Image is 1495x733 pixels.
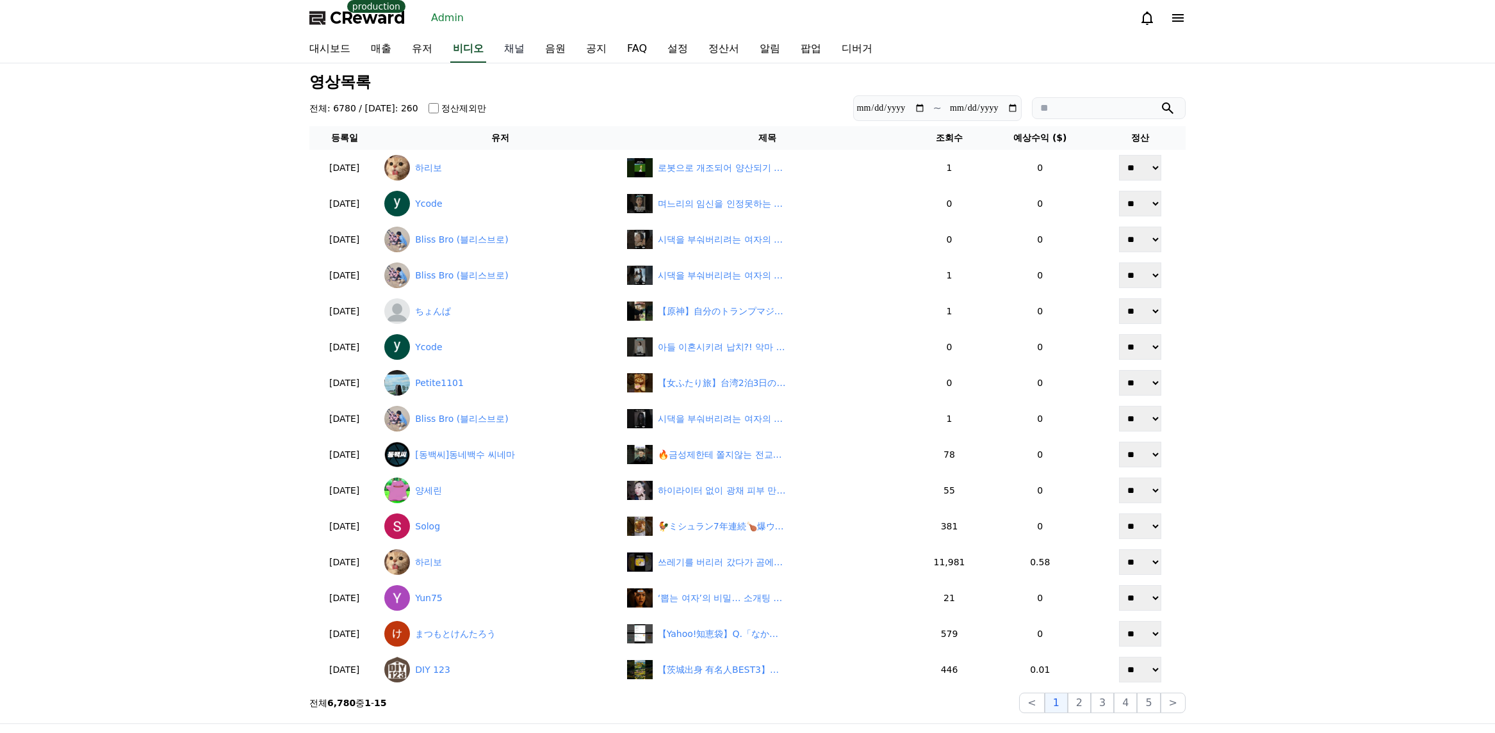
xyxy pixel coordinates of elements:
a: Yun75 [384,585,616,611]
td: [DATE] [309,329,379,365]
span: Settings [190,425,221,435]
div: 며느리의 임신을 인정못하는 시어머니 | 조상신과 시댁을 묵사발 냈습니다 #숏차 #shortcha #조상신과시댁을묵사발냈습니다 #드라마 #막장드라마 [658,197,786,211]
a: 시댁을 부숴버리려는 여자의 이야기 19화 | 엄마 | 깜포 시댁을 부숴버리려는 여자의 이야기 19화 | 엄마 | 깜포 [627,266,908,285]
div: 【原神】自分のトランプマジックに驚くヒルチャール【ガイア篇③】 [658,305,786,318]
div: 하이라이터 없이 광채 피부 만드는 법‼️ 뿌리는 광채세럼 빛클 젤세럼미스트 [658,484,786,497]
td: [DATE] [309,580,379,616]
a: ‘뽑는 여자’의 비밀… 소개팅 남자가 반해버린 이유!? #꿀팁 #이슈 ‘뽑는 여자’의 비밀… 소개팅 남자가 반해[PERSON_NAME] 이유!? #꿀팁 #이슈 [627,588,908,608]
td: 0 [985,222,1095,257]
h3: 영상목록 [309,74,1186,90]
div: 【Yahoo!知恵袋】Q.「なかまゆきえ」 一発変換すると、、 どうなりますか？ 仲間由紀恵になりますか？#shorts #yahoo知恵袋 #仲間由紀恵 [658,627,786,641]
img: 🔥금성제한테 쫄지않는 전교1등 #이준영 #이재욱 #금성제 #로얄로더 #드라마추천 #kdrama #학원물 [627,445,653,464]
th: 제목 [622,126,913,150]
button: 5 [1137,693,1160,713]
a: [동백씨]동네백수 씨네마 [384,442,616,467]
img: 시댁을 부숴버리려는 여자의 이야기 18화 | 신빨 | 깜포 [627,409,653,428]
td: [DATE] [309,150,379,186]
div: 【茨城出身 有名人BEST3】豪華3人そろい踏み！地元スターは誰？【47都道府県シリーズ】 [658,663,786,677]
button: 4 [1114,693,1137,713]
a: Ycode [384,334,616,360]
div: 시댁을 부숴버리려는 여자의 이야기 18화 | 신빨 | 깜포 [658,412,786,426]
img: 【女ふたり旅】台湾2泊3日の2人旅が楽しすぎた！【Vlog】 [627,373,653,392]
img: default.jpg [627,230,653,249]
a: まつもとけんたろう [384,621,616,647]
img: [동백씨]동네백수 씨네마 [384,442,410,467]
div: 🐓ミシュラン7年連続🍗爆ウマ😊本編でローカルグルメまとめ6選も🇹🇭#タイ旅行 #バンコク #グルメ [658,520,786,533]
img: 🐓ミシュラン7年連続🍗爆ウマ😊本編でローカルグルメまとめ6選も🇹🇭#タイ旅行 #バンコク #グルメ [627,517,653,536]
a: 채널 [494,36,535,63]
a: undefined 쓰레기를 버리러 갔다가 곰에게 먹힐 뻔한 호머 [627,552,908,572]
a: 하리보 [384,155,616,181]
img: undefined [627,158,653,177]
a: Bliss Bro (블리스브로) [384,227,616,252]
th: 등록일 [309,126,379,150]
img: Bliss Bro (블리스브로) [384,262,410,288]
a: Ycode [384,191,616,216]
a: 팝업 [790,36,831,63]
td: 0 [985,329,1095,365]
img: 【原神】自分のトランプマジックに驚くヒルチャール【ガイア篇③】 [627,302,653,321]
img: ‘뽑는 여자’의 비밀… 소개팅 남자가 반해버린 이유!? #꿀팁 #이슈 [627,588,653,608]
a: 【原神】自分のトランプマジックに驚くヒルチャール【ガイア篇③】 【原神】自分のトランプマジックに驚くヒルチャール【ガイア篇③】 [627,302,908,321]
td: 0.58 [985,544,1095,580]
strong: 15 [374,698,386,708]
img: 하리보 [384,549,410,575]
a: 정산서 [698,36,749,63]
img: 【Yahoo!知恵袋】Q.「なかまゆきえ」 一発変換すると、、 どうなりますか？ 仲間由紀恵になりますか？#shorts #yahoo知恵袋 #仲間由紀恵 [627,624,653,643]
td: 1 [913,401,985,437]
td: 381 [913,508,985,544]
td: [DATE] [309,508,379,544]
a: Solog [384,513,616,539]
a: 아들 이혼시키려 납치?! 악마 시어머니 | 조상신과 시댁을 묵사발 냈습니다 #숏차 #shortcha #조상신과시댁을묵사발냈습니다 #드라마 #막장드라마 [627,337,908,357]
img: Ycode [384,191,410,216]
a: 음원 [535,36,576,63]
td: [DATE] [309,257,379,293]
td: 0 [985,150,1095,186]
a: Bliss Bro (블리스브로) [384,406,616,431]
a: Settings [165,406,246,438]
td: [DATE] [309,186,379,222]
strong: 1 [364,698,371,708]
td: 0 [985,257,1095,293]
td: 0 [985,472,1095,508]
div: 시댁을 부숴버리려는 여자의 이야기 20화 | 씨받이 | 깜포 [658,233,786,246]
td: [DATE] [309,293,379,329]
a: 알림 [749,36,790,63]
p: 전체 중 - [309,697,387,709]
td: 1 [913,150,985,186]
img: default.jpg [627,337,653,357]
td: 1 [913,257,985,293]
th: 유저 [379,126,621,150]
td: 0 [913,365,985,401]
div: ‘뽑는 여자’의 비밀… 소개팅 남자가 반해버린 이유!? #꿀팁 #이슈 [658,592,786,605]
button: > [1161,693,1186,713]
a: DIY 123 [384,657,616,682]
div: 시댁을 부숴버리려는 여자의 이야기 19화 | 엄마 | 깜포 [658,269,786,282]
th: 예상수익 ($) [985,126,1095,150]
button: < [1019,693,1044,713]
a: 하이라이터 없이 광채 피부 만드는 법‼️ 뿌리는 광채세럼 빛클 젤세럼미스트 하이라이터 없이 광채 피부 만드는 법‼️ 뿌리는 광채세럼 빛클 젤세럼미스트 [627,481,908,500]
strong: 6,780 [327,698,355,708]
a: 양세린 [384,478,616,503]
td: [DATE] [309,652,379,688]
td: [DATE] [309,437,379,472]
span: CReward [330,8,405,28]
td: 0.01 [985,652,1095,688]
a: 대시보드 [299,36,361,63]
img: DIY 123 [384,657,410,682]
label: 정산제외만 [441,102,486,115]
div: 【女ふたり旅】台湾2泊3日の2人旅が楽しすぎた！【Vlog】 [658,376,786,390]
td: 1 [913,293,985,329]
img: Bliss Bro (블리스브로) [384,227,410,252]
td: [DATE] [309,365,379,401]
div: 아들 이혼시키려 납치?! 악마 시어머니 | 조상신과 시댁을 묵사발 냈습니다 #숏차 #shortcha #조상신과시댁을묵사발냈습니다 #드라마 #막장드라마 [658,341,786,354]
a: 설정 [657,36,698,63]
a: 시댁을 부숴버리려는 여자의 이야기 20화 | 씨받이 | 깜포 [627,230,908,249]
a: 【Yahoo!知恵袋】Q.「なかまゆきえ」 一発変換すると、、 どうなりますか？ 仲間由紀恵になりますか？#shorts #yahoo知恵袋 #仲間由紀恵 【Yahoo!知恵袋】Q.「なかまゆき... [627,624,908,643]
td: 0 [985,401,1095,437]
img: default.jpg [627,194,653,213]
a: Petite1101 [384,370,616,396]
button: 1 [1045,693,1068,713]
img: 하리보 [384,155,410,181]
td: [DATE] [309,544,379,580]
